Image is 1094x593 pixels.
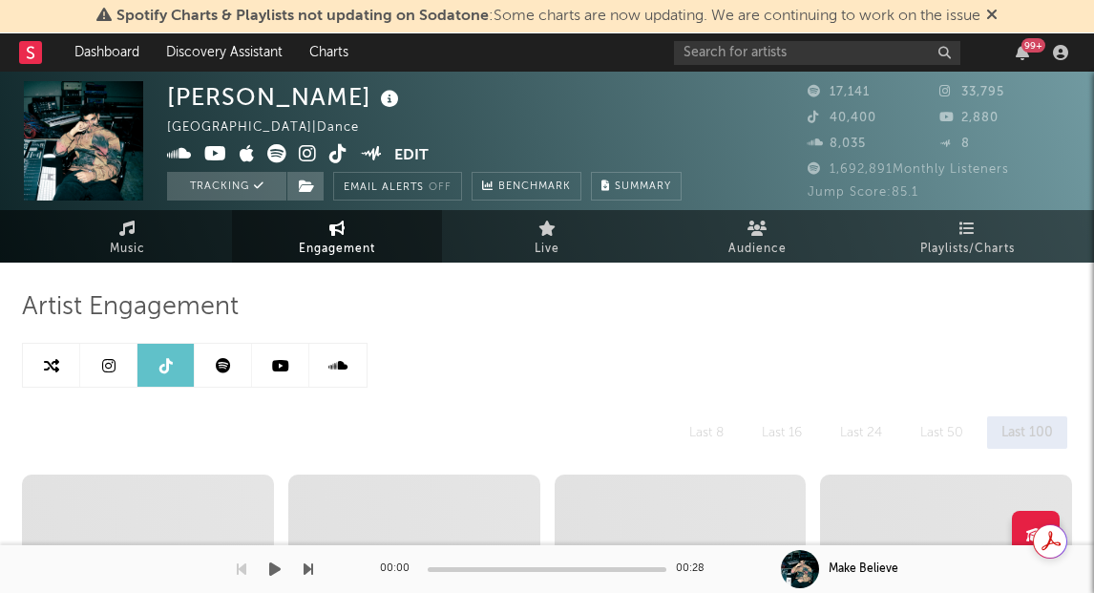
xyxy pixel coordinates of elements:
button: Summary [591,172,682,201]
div: Make Believe [829,561,898,578]
span: 2,880 [939,112,999,124]
span: Playlists/Charts [920,238,1015,261]
a: Charts [296,33,362,72]
span: Engagement [299,238,375,261]
a: Engagement [232,210,442,263]
a: Audience [652,210,862,263]
span: 17,141 [808,86,870,98]
button: Tracking [167,172,286,201]
span: Jump Score: 85.1 [808,186,918,199]
button: 99+ [1016,45,1029,60]
span: Music [110,238,145,261]
input: Search for artists [674,41,960,65]
span: 33,795 [939,86,1004,98]
span: Live [535,238,559,261]
a: Live [442,210,652,263]
a: Dashboard [61,33,153,72]
a: Playlists/Charts [862,210,1072,263]
span: Audience [728,238,787,261]
span: Dismiss [986,9,998,24]
span: 1,692,891 Monthly Listeners [808,163,1009,176]
span: 8 [939,138,970,150]
div: Last 16 [747,416,816,449]
em: Off [429,182,452,193]
span: Summary [615,181,671,192]
a: Discovery Assistant [153,33,296,72]
span: Spotify Charts & Playlists not updating on Sodatone [116,9,489,24]
div: Last 100 [987,416,1067,449]
button: Edit [394,144,429,168]
span: Benchmark [498,176,571,199]
div: [GEOGRAPHIC_DATA] | Dance [167,116,381,139]
a: Music [22,210,232,263]
div: [PERSON_NAME] [167,81,404,113]
button: Email AlertsOff [333,172,462,201]
div: Last 50 [906,416,978,449]
div: 99 + [1021,38,1045,53]
div: 00:00 [380,558,418,581]
div: 00:28 [676,558,714,581]
a: Benchmark [472,172,581,201]
span: : Some charts are now updating. We are continuing to work on the issue [116,9,980,24]
div: Last 8 [675,416,738,449]
span: 8,035 [808,138,866,150]
span: Artist Engagement [22,296,239,319]
span: 40,400 [808,112,876,124]
div: Last 24 [826,416,896,449]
